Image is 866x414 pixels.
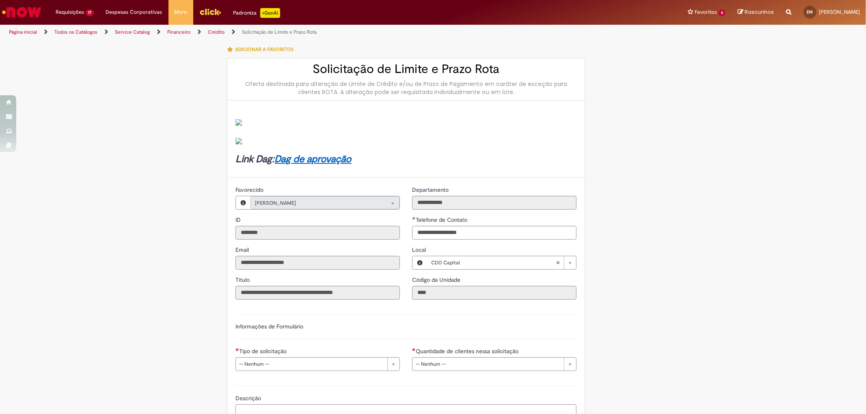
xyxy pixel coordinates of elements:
span: Adicionar a Favoritos [235,46,294,53]
input: Título [235,286,400,300]
span: Requisições [56,8,84,16]
span: 6 [719,9,726,16]
button: Local, Visualizar este registro CDD Capital [412,256,427,269]
input: Código da Unidade [412,286,577,300]
span: Despesas Corporativas [106,8,162,16]
span: More [175,8,187,16]
label: Somente leitura - Email [235,246,251,254]
label: Informações de Formulário [235,323,303,330]
a: Todos os Catálogos [54,29,97,35]
span: -- Nenhum -- [239,358,383,371]
input: Email [235,256,400,270]
span: Tipo de solicitação [239,348,288,355]
button: Adicionar a Favoritos [227,41,298,58]
span: Telefone de Contato [416,216,469,223]
span: [PERSON_NAME] [255,197,379,210]
a: Financeiro [167,29,190,35]
p: +GenAi [260,8,280,18]
span: -- Nenhum -- [416,358,560,371]
a: [PERSON_NAME]Limpar campo Favorecido [251,196,400,209]
span: Descrição [235,395,263,402]
a: Página inicial [9,29,37,35]
span: CDD Capital [431,256,556,269]
strong: Link Dag: [235,153,351,165]
a: Solicitação de Limite e Prazo Rota [242,29,317,35]
label: Somente leitura - ID [235,216,242,224]
span: Somente leitura - Favorecido [235,186,265,193]
span: [PERSON_NAME] [819,9,860,15]
span: Obrigatório Preenchido [412,217,416,220]
abbr: Limpar campo Local [552,256,564,269]
img: sys_attachment.do [235,119,242,126]
span: Local [412,246,428,253]
span: Rascunhos [745,8,774,16]
div: Padroniza [233,8,280,18]
label: Somente leitura - Departamento [412,186,450,194]
label: Somente leitura - Código da Unidade [412,276,462,284]
img: ServiceNow [1,4,43,20]
a: Rascunhos [738,9,774,16]
span: Favoritos [695,8,717,16]
img: click_logo_yellow_360x200.png [199,6,221,18]
label: Somente leitura - Título [235,276,251,284]
input: Telefone de Contato [412,226,577,240]
a: Crédito [208,29,225,35]
a: CDD CapitalLimpar campo Local [427,256,576,269]
span: EM [807,9,813,15]
button: Favorecido, Visualizar este registro Eric Ricardo Nunes Montebello [236,196,251,209]
a: Service Catalog [115,29,150,35]
a: Dag de aprovação [274,153,351,165]
h2: Solicitação de Limite e Prazo Rota [235,62,577,76]
span: Quantidade de clientes nessa solicitação [416,348,520,355]
span: Necessários [412,348,416,351]
input: ID [235,226,400,240]
span: 17 [86,9,94,16]
div: Oferta destinada para alteração de Limite de Crédito e/ou de Prazo de Pagamento em caráter de exc... [235,80,577,96]
ul: Trilhas de página [6,25,571,40]
input: Departamento [412,196,577,210]
img: sys_attachment.do [235,138,242,144]
span: Necessários [235,348,239,351]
